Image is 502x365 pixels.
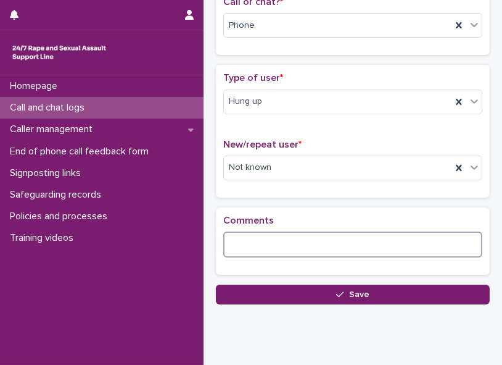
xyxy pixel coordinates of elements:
[5,102,94,114] p: Call and chat logs
[5,189,111,201] p: Safeguarding records
[229,161,271,174] span: Not known
[229,95,262,108] span: Hung up
[223,216,274,225] span: Comments
[5,211,117,222] p: Policies and processes
[216,285,490,304] button: Save
[5,124,102,135] p: Caller management
[5,167,91,179] p: Signposting links
[223,140,302,149] span: New/repeat user
[5,146,158,157] p: End of phone call feedback form
[10,40,109,65] img: rhQMoQhaT3yELyF149Cw
[5,232,83,244] p: Training videos
[223,73,283,83] span: Type of user
[349,290,369,299] span: Save
[229,19,255,32] span: Phone
[5,80,67,92] p: Homepage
